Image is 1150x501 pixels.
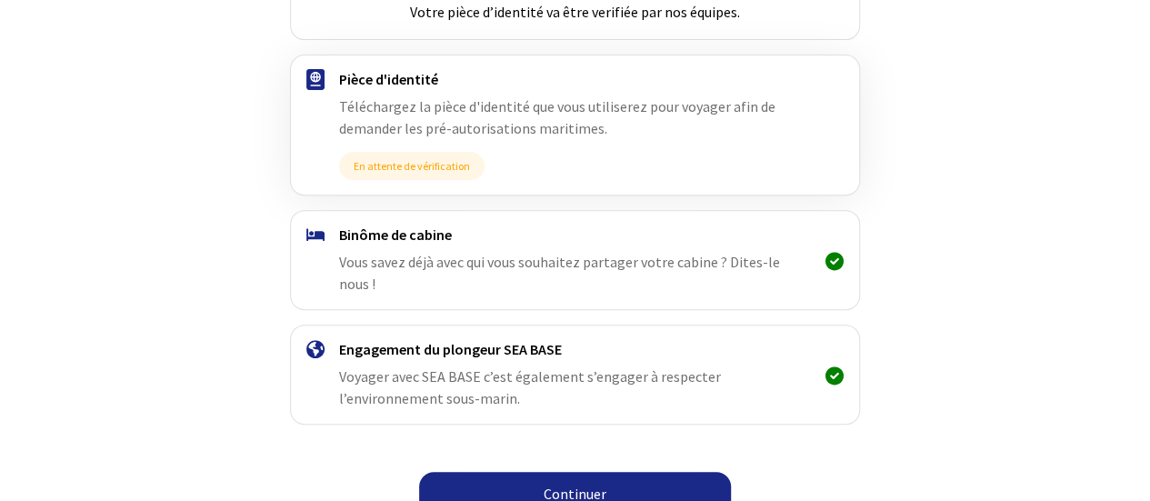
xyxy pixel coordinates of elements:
[339,253,780,293] span: Vous savez déjà avec qui vous souhaitez partager votre cabine ? Dites-le nous !
[306,69,325,90] img: passport.svg
[306,340,325,358] img: engagement.svg
[307,1,843,23] p: Votre pièce d’identité va être verifiée par nos équipes.
[339,152,485,180] span: En attente de vérification
[339,340,811,358] h4: Engagement du plongeur SEA BASE
[339,70,811,88] h4: Pièce d'identité
[306,228,325,241] img: binome.svg
[339,97,775,137] span: Téléchargez la pièce d'identité que vous utiliserez pour voyager afin de demander les pré-autoris...
[339,367,721,407] span: Voyager avec SEA BASE c’est également s’engager à respecter l’environnement sous-marin.
[339,225,811,244] h4: Binôme de cabine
